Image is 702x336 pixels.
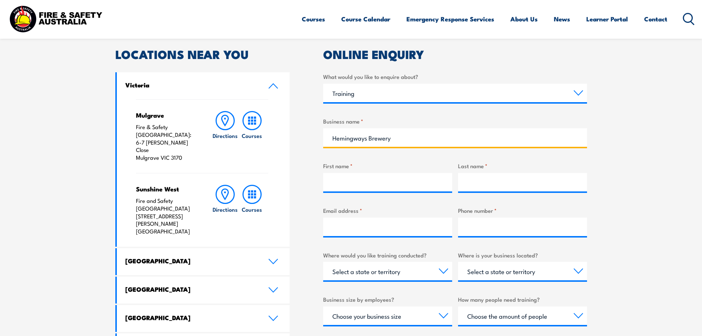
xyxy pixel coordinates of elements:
h4: Sunshine West [136,185,198,193]
label: Where would you like training conducted? [323,251,452,259]
a: [GEOGRAPHIC_DATA] [117,277,290,304]
a: Directions [212,111,238,162]
h2: LOCATIONS NEAR YOU [115,49,290,59]
h4: Mulgrave [136,111,198,119]
a: Directions [212,185,238,235]
h4: [GEOGRAPHIC_DATA] [125,285,257,293]
h4: [GEOGRAPHIC_DATA] [125,314,257,322]
label: How many people need training? [458,295,587,304]
label: Business name [323,117,587,125]
a: Emergency Response Services [406,9,494,29]
label: What would you like to enquire about? [323,72,587,81]
p: Fire and Safety [GEOGRAPHIC_DATA] [STREET_ADDRESS][PERSON_NAME] [GEOGRAPHIC_DATA] [136,197,198,235]
a: Contact [644,9,667,29]
h6: Directions [213,132,238,139]
h4: Victoria [125,81,257,89]
h4: [GEOGRAPHIC_DATA] [125,257,257,265]
label: First name [323,162,452,170]
p: Fire & Safety [GEOGRAPHIC_DATA]: 6-7 [PERSON_NAME] Close Mulgrave VIC 3170 [136,123,198,162]
label: Last name [458,162,587,170]
h6: Directions [213,205,238,213]
a: Course Calendar [341,9,390,29]
a: News [554,9,570,29]
h2: ONLINE ENQUIRY [323,49,587,59]
label: Phone number [458,206,587,215]
a: Courses [302,9,325,29]
a: Learner Portal [586,9,628,29]
a: [GEOGRAPHIC_DATA] [117,248,290,275]
label: Where is your business located? [458,251,587,259]
h6: Courses [242,132,262,139]
label: Email address [323,206,452,215]
h6: Courses [242,205,262,213]
a: Courses [239,111,265,162]
a: [GEOGRAPHIC_DATA] [117,305,290,332]
a: About Us [510,9,538,29]
a: Victoria [117,72,290,99]
label: Business size by employees? [323,295,452,304]
a: Courses [239,185,265,235]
